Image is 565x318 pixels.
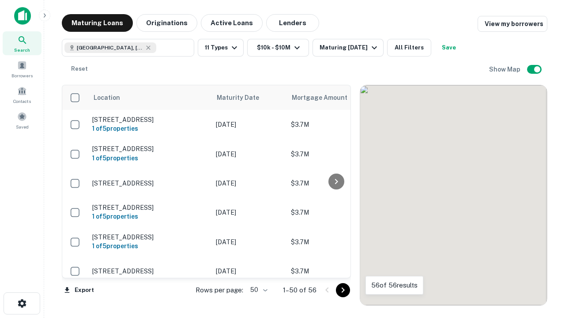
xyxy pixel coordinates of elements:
[92,212,207,221] h6: 1 of 5 properties
[371,280,418,291] p: 56 of 56 results
[521,219,565,261] iframe: Chat Widget
[92,116,207,124] p: [STREET_ADDRESS]
[216,237,282,247] p: [DATE]
[387,39,431,57] button: All Filters
[136,14,197,32] button: Originations
[283,285,316,295] p: 1–50 of 56
[291,178,379,188] p: $3.7M
[360,85,547,305] div: 0 0
[62,14,133,32] button: Maturing Loans
[14,7,31,25] img: capitalize-icon.png
[92,179,207,187] p: [STREET_ADDRESS]
[16,123,29,130] span: Saved
[216,120,282,129] p: [DATE]
[3,31,41,55] a: Search
[435,39,463,57] button: Save your search to get updates of matches that match your search criteria.
[313,39,384,57] button: Maturing [DATE]
[11,72,33,79] span: Borrowers
[216,266,282,276] p: [DATE]
[3,57,41,81] a: Borrowers
[92,267,207,275] p: [STREET_ADDRESS]
[65,60,94,78] button: Reset
[92,124,207,133] h6: 1 of 5 properties
[88,85,211,110] th: Location
[320,42,380,53] div: Maturing [DATE]
[92,145,207,153] p: [STREET_ADDRESS]
[216,208,282,217] p: [DATE]
[291,208,379,217] p: $3.7M
[292,92,359,103] span: Mortgage Amount
[336,283,350,297] button: Go to next page
[216,178,282,188] p: [DATE]
[291,266,379,276] p: $3.7M
[13,98,31,105] span: Contacts
[489,64,522,74] h6: Show Map
[14,46,30,53] span: Search
[92,153,207,163] h6: 1 of 5 properties
[286,85,384,110] th: Mortgage Amount
[196,285,243,295] p: Rows per page:
[201,14,263,32] button: Active Loans
[3,83,41,106] a: Contacts
[216,149,282,159] p: [DATE]
[62,284,96,297] button: Export
[77,44,143,52] span: [GEOGRAPHIC_DATA], [GEOGRAPHIC_DATA]
[291,120,379,129] p: $3.7M
[247,39,309,57] button: $10k - $10M
[478,16,547,32] a: View my borrowers
[92,204,207,212] p: [STREET_ADDRESS]
[211,85,286,110] th: Maturity Date
[291,237,379,247] p: $3.7M
[247,284,269,296] div: 50
[217,92,271,103] span: Maturity Date
[198,39,244,57] button: 11 Types
[92,241,207,251] h6: 1 of 5 properties
[92,233,207,241] p: [STREET_ADDRESS]
[291,149,379,159] p: $3.7M
[93,92,120,103] span: Location
[266,14,319,32] button: Lenders
[3,108,41,132] a: Saved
